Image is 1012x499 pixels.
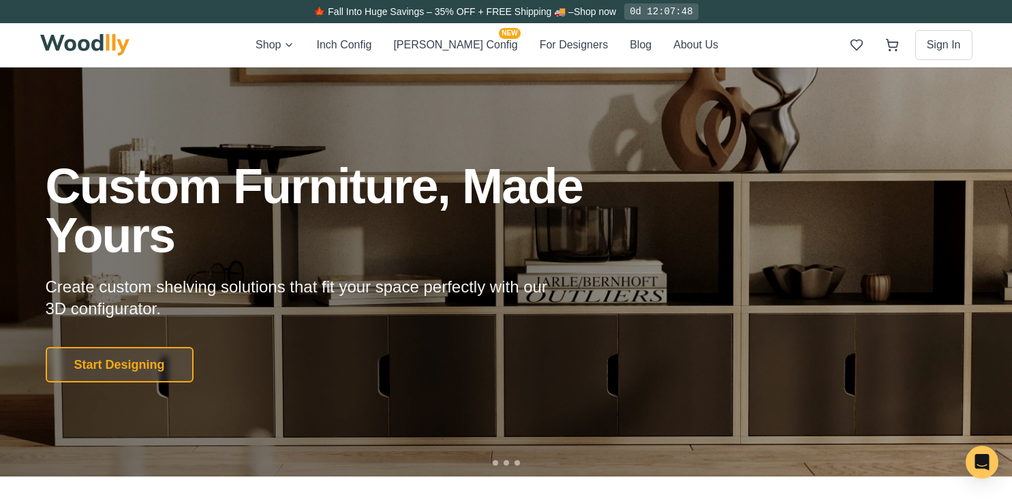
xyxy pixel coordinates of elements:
button: Blog [630,36,651,54]
div: Open Intercom Messenger [966,446,998,479]
p: Create custom shelving solutions that fit your space perfectly with our 3D configurator. [46,276,569,320]
div: 0d 12:07:48 [624,3,698,20]
button: Inch Config [316,36,371,54]
button: Shop [256,36,294,54]
span: 🍁 Fall Into Huge Savings – 35% OFF + FREE Shipping 🚚 – [313,6,573,17]
button: About Us [673,36,718,54]
button: For Designers [540,36,608,54]
button: [PERSON_NAME] ConfigNEW [393,36,517,54]
span: NEW [499,28,520,39]
a: Shop now [574,6,616,17]
button: Start Designing [46,347,194,382]
img: Woodlly [40,34,130,56]
button: Sign In [915,30,972,60]
h1: Custom Furniture, Made Yours [46,162,656,260]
